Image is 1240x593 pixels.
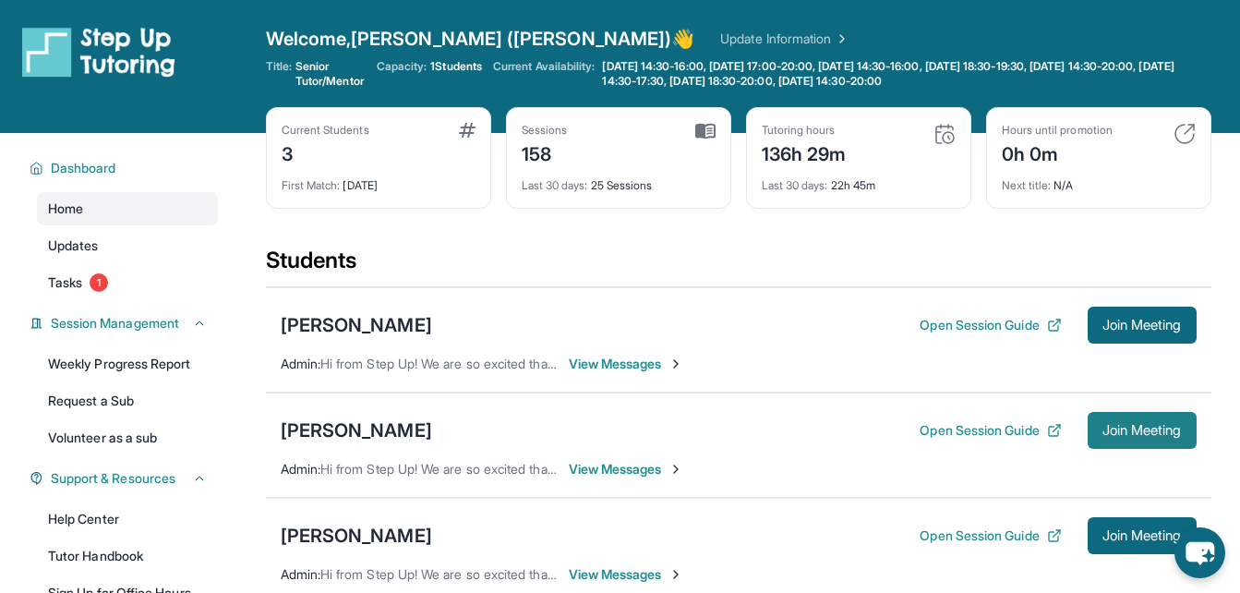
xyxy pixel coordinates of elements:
[762,123,847,138] div: Tutoring hours
[1102,320,1182,331] span: Join Meeting
[522,123,568,138] div: Sessions
[37,384,218,418] a: Request a Sub
[282,123,369,138] div: Current Students
[281,418,432,443] div: [PERSON_NAME]
[1002,178,1052,192] span: Next title :
[37,347,218,381] a: Weekly Progress Report
[43,469,207,488] button: Support & Resources
[377,59,427,74] span: Capacity:
[522,178,588,192] span: Last 30 days :
[762,178,828,192] span: Last 30 days :
[569,355,684,373] span: View Messages
[266,26,695,52] span: Welcome, [PERSON_NAME] ([PERSON_NAME]) 👋
[90,273,108,292] span: 1
[762,138,847,167] div: 136h 29m
[522,167,716,193] div: 25 Sessions
[22,26,175,78] img: logo
[51,469,175,488] span: Support & Resources
[295,59,366,89] span: Senior Tutor/Mentor
[493,59,595,89] span: Current Availability:
[522,138,568,167] div: 158
[1088,517,1197,554] button: Join Meeting
[51,314,179,333] span: Session Management
[37,192,218,225] a: Home
[1174,123,1196,145] img: card
[920,526,1061,545] button: Open Session Guide
[282,167,476,193] div: [DATE]
[266,59,292,89] span: Title:
[831,30,849,48] img: Chevron Right
[37,266,218,299] a: Tasks1
[281,461,320,477] span: Admin :
[920,421,1061,440] button: Open Session Guide
[1088,412,1197,449] button: Join Meeting
[282,178,341,192] span: First Match :
[281,523,432,549] div: [PERSON_NAME]
[920,316,1061,334] button: Open Session Guide
[668,567,683,582] img: Chevron-Right
[37,421,218,454] a: Volunteer as a sub
[668,462,683,477] img: Chevron-Right
[281,312,432,338] div: [PERSON_NAME]
[695,123,716,139] img: card
[668,357,683,371] img: Chevron-Right
[459,123,476,138] img: card
[602,59,1207,89] span: [DATE] 14:30-16:00, [DATE] 17:00-20:00, [DATE] 14:30-16:00, [DATE] 18:30-19:30, [DATE] 14:30-20:0...
[1002,123,1113,138] div: Hours until promotion
[266,246,1211,286] div: Students
[430,59,482,74] span: 1 Students
[720,30,849,48] a: Update Information
[48,236,99,255] span: Updates
[1088,307,1197,344] button: Join Meeting
[1002,138,1113,167] div: 0h 0m
[48,200,83,218] span: Home
[51,159,116,177] span: Dashboard
[762,167,956,193] div: 22h 45m
[1102,425,1182,436] span: Join Meeting
[37,229,218,262] a: Updates
[43,314,207,333] button: Session Management
[1102,530,1182,541] span: Join Meeting
[48,273,82,292] span: Tasks
[281,566,320,582] span: Admin :
[1174,527,1225,578] button: chat-button
[569,460,684,478] span: View Messages
[37,539,218,573] a: Tutor Handbook
[281,356,320,371] span: Admin :
[569,565,684,584] span: View Messages
[282,138,369,167] div: 3
[933,123,956,145] img: card
[598,59,1210,89] a: [DATE] 14:30-16:00, [DATE] 17:00-20:00, [DATE] 14:30-16:00, [DATE] 18:30-19:30, [DATE] 14:30-20:0...
[1002,167,1196,193] div: N/A
[43,159,207,177] button: Dashboard
[37,502,218,536] a: Help Center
